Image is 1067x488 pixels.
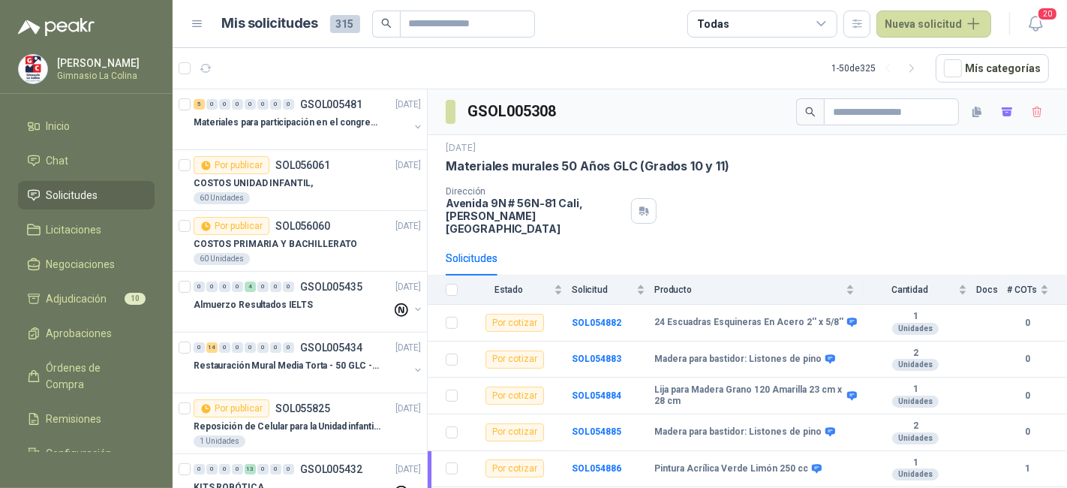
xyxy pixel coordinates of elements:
a: Solicitudes [18,181,155,209]
p: [DATE] [395,98,421,112]
div: 0 [283,282,294,292]
p: COSTOS PRIMARIA Y BACHILLERATO [194,237,357,252]
p: [DATE] [395,219,421,233]
span: Licitaciones [47,221,102,238]
p: GSOL005435 [300,282,362,292]
div: 0 [232,464,243,474]
a: Remisiones [18,405,155,433]
span: search [381,18,392,29]
div: 0 [232,99,243,110]
img: Logo peakr [18,18,95,36]
div: 1 - 50 de 325 [831,56,924,80]
p: [DATE] [395,341,421,355]
b: 0 [1007,389,1049,403]
div: 60 Unidades [194,192,250,204]
div: Por publicar [194,399,269,417]
span: Adjudicación [47,291,107,307]
span: search [805,107,816,117]
span: Remisiones [47,411,102,427]
span: Estado [467,285,551,295]
span: 20 [1037,7,1058,21]
div: Por cotizar [485,351,544,369]
div: 0 [257,99,269,110]
a: 0 0 0 0 4 0 0 0 GSOL005435[DATE] Almuerzo Resultados IELTS [194,278,424,326]
div: 0 [283,342,294,353]
p: SOL055825 [275,403,330,414]
th: Docs [976,276,1007,305]
span: Chat [47,152,69,169]
p: Avenida 9N # 56N-81 Cali , [PERSON_NAME][GEOGRAPHIC_DATA] [446,197,625,235]
button: Mís categorías [936,54,1049,83]
p: Reposición de Celular para la Unidad infantil (con forro, y vidrio protector) [194,420,380,434]
div: Todas [697,16,729,32]
div: 0 [206,464,218,474]
span: Negociaciones [47,256,116,273]
div: Unidades [892,359,939,371]
div: 0 [245,342,256,353]
div: Por cotizar [485,314,544,332]
img: Company Logo [19,55,47,83]
p: GSOL005481 [300,99,362,110]
p: Restauración Mural Media Torta - 50 GLC - URGENTE [194,359,380,373]
p: SOL056060 [275,221,330,231]
th: Producto [654,276,864,305]
div: 0 [219,342,230,353]
b: 1 [864,457,967,469]
a: Chat [18,146,155,175]
span: Aprobaciones [47,325,113,342]
span: Solicitudes [47,187,98,203]
div: 0 [257,464,269,474]
a: SOL054886 [572,463,621,474]
div: 1 Unidades [194,435,245,447]
p: [DATE] [446,141,476,155]
div: Por cotizar [485,423,544,441]
div: 0 [194,282,205,292]
p: SOL056061 [275,160,330,170]
div: Solicitudes [446,250,497,267]
div: 0 [206,282,218,292]
a: Negociaciones [18,250,155,279]
div: 0 [270,342,281,353]
p: GSOL005432 [300,464,362,474]
span: Órdenes de Compra [47,360,140,393]
div: Por publicar [194,156,269,174]
a: SOL054883 [572,354,621,364]
div: 4 [245,282,256,292]
h3: GSOL005308 [467,100,558,123]
div: 0 [206,99,218,110]
b: 1 [864,311,967,323]
span: 315 [330,15,360,33]
a: Por publicarSOL056061[DATE] COSTOS UNIDAD INFANTIL,60 Unidades [173,150,427,211]
span: 10 [125,293,146,305]
th: Solicitud [572,276,654,305]
a: Inicio [18,112,155,140]
div: 14 [206,342,218,353]
div: 60 Unidades [194,253,250,265]
p: Almuerzo Resultados IELTS [194,298,313,312]
th: # COTs [1007,276,1067,305]
div: Unidades [892,323,939,335]
span: Configuración [47,445,113,462]
div: 0 [232,282,243,292]
div: 5 [194,99,205,110]
a: Licitaciones [18,215,155,244]
p: [PERSON_NAME] [57,58,151,68]
p: [DATE] [395,462,421,477]
b: SOL054882 [572,318,621,328]
div: Unidades [892,432,939,444]
button: 20 [1022,11,1049,38]
a: Por publicarSOL055825[DATE] Reposición de Celular para la Unidad infantil (con forro, y vidrio pr... [173,393,427,454]
span: Cantidad [864,285,955,295]
b: Madera para bastidor: Listones de pino [654,354,822,366]
div: 0 [270,282,281,292]
a: SOL054885 [572,426,621,437]
b: 1 [864,384,967,396]
span: Producto [654,285,843,295]
div: 0 [245,99,256,110]
a: Órdenes de Compra [18,354,155,399]
div: 13 [245,464,256,474]
h1: Mis solicitudes [222,13,318,35]
th: Estado [467,276,572,305]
